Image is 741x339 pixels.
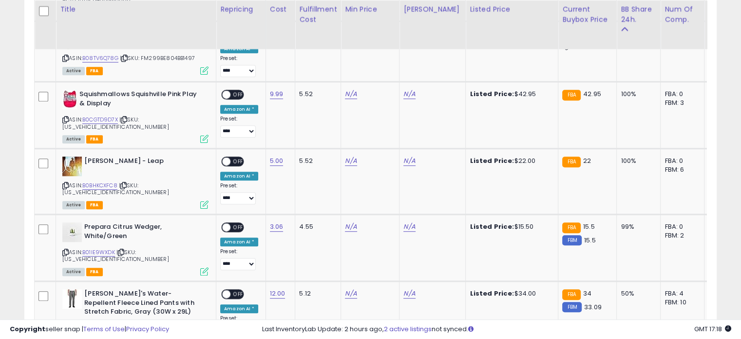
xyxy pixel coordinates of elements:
[470,89,514,99] b: Listed Price:
[299,222,333,231] div: 4.55
[230,91,246,99] span: OFF
[83,324,125,334] a: Terms of Use
[665,90,697,99] div: FBA: 0
[62,289,82,309] img: 31YQyY30JkL._SL40_.jpg
[403,4,461,15] div: [PERSON_NAME]
[470,90,551,99] div: $42.95
[120,54,195,62] span: | SKU: FM299BE804BB1497
[84,157,203,168] b: [PERSON_NAME] - Leap
[86,268,103,276] span: FBA
[62,29,209,74] div: ASIN:
[621,4,656,25] div: BB Share 24h.
[62,268,85,276] span: All listings currently available for purchase on Amazon
[62,222,82,242] img: 218wUKjUTZL._SL40_.jpg
[62,90,209,142] div: ASIN:
[583,89,601,99] span: 42.95
[345,156,357,166] a: N/A
[60,4,212,15] div: Title
[299,289,333,298] div: 5.12
[299,157,333,165] div: 5.52
[10,324,45,334] strong: Copyright
[230,290,246,299] span: OFF
[82,181,117,190] a: B0BHKCXFC8
[584,236,596,245] span: 15.5
[562,302,581,312] small: FBM
[665,231,697,240] div: FBM: 2
[403,156,415,166] a: N/A
[345,222,357,232] a: N/A
[62,157,82,176] img: 4117vc+C1BL._SL40_.jpg
[82,116,118,124] a: B0CGTD9D7X
[470,289,514,298] b: Listed Price:
[220,105,258,114] div: Amazon AI *
[470,289,551,298] div: $34.00
[665,99,697,107] div: FBM: 3
[470,4,554,15] div: Listed Price
[270,289,285,299] a: 12.00
[403,89,415,99] a: N/A
[345,289,357,299] a: N/A
[62,248,169,263] span: | SKU: [US_VEHICLE_IDENTIFICATION_NUMBER]
[562,222,580,233] small: FBA
[621,90,653,99] div: 100%
[562,289,580,300] small: FBA
[583,289,591,298] span: 34
[584,302,602,312] span: 33.09
[86,201,103,209] span: FBA
[220,116,258,138] div: Preset:
[220,182,258,204] div: Preset:
[230,158,246,166] span: OFF
[82,248,115,257] a: B01IE9WXDK
[470,156,514,165] b: Listed Price:
[126,324,169,334] a: Privacy Policy
[230,223,246,232] span: OFF
[82,54,118,62] a: B08TV6Q78G
[470,157,551,165] div: $22.00
[62,135,85,143] span: All listings currently available for purchase on Amazon
[220,304,258,313] div: Amazon AI *
[665,4,700,25] div: Num of Comp.
[562,157,580,167] small: FBA
[270,4,291,15] div: Cost
[270,156,284,166] a: 5.00
[84,222,203,243] b: Prepara Citrus Wedger, White/Green
[79,90,198,110] b: Squishmallows Squishville Pink Play & Display
[220,238,258,246] div: Amazon AI *
[62,157,209,208] div: ASIN:
[403,289,415,299] a: N/A
[270,222,284,232] a: 3.06
[583,222,595,231] span: 15.5
[665,165,697,174] div: FBM: 6
[470,222,551,231] div: $15.50
[262,325,731,334] div: Last InventoryLab Update: 2 hours ago, not synced.
[562,90,580,100] small: FBA
[665,298,697,307] div: FBM: 10
[621,222,653,231] div: 99%
[62,90,77,109] img: 41iSEmAnS1L._SL40_.jpg
[665,222,697,231] div: FBA: 0
[270,89,284,99] a: 9.99
[621,157,653,165] div: 100%
[220,4,262,15] div: Repricing
[299,4,337,25] div: Fulfillment Cost
[665,157,697,165] div: FBA: 0
[583,156,591,165] span: 22
[403,222,415,232] a: N/A
[562,235,581,245] small: FBM
[345,4,395,15] div: Min Price
[86,135,103,143] span: FBA
[220,248,258,270] div: Preset:
[694,324,731,334] span: 2025-09-10 17:18 GMT
[10,325,169,334] div: seller snap | |
[621,289,653,298] div: 50%
[562,4,612,25] div: Current Buybox Price
[62,201,85,209] span: All listings currently available for purchase on Amazon
[84,289,203,319] b: [PERSON_NAME]'s Water-Repellent Fleece Lined Pants with Stretch Fabric, Gray (30W x 29L)
[220,55,258,77] div: Preset:
[62,116,169,130] span: | SKU: [US_VEHICLE_IDENTIFICATION_NUMBER]
[470,222,514,231] b: Listed Price:
[665,289,697,298] div: FBA: 4
[62,67,85,75] span: All listings currently available for purchase on Amazon
[345,89,357,99] a: N/A
[384,324,432,334] a: 2 active listings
